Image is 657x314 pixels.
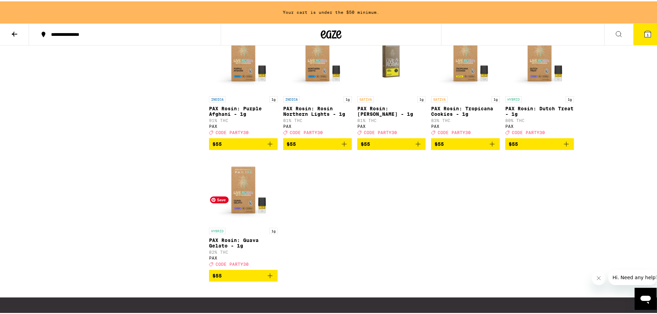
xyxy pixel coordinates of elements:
p: 81% THC [283,117,352,121]
p: PAX Rosin: [PERSON_NAME] - 1g [357,104,426,115]
button: Add to bag [357,137,426,149]
iframe: Message from company [608,269,657,284]
span: $55 [509,140,518,145]
span: CODE PARTY30 [216,129,249,133]
p: 83% THC [431,117,500,121]
p: INDICA [283,95,300,101]
button: Add to bag [209,269,278,280]
span: $55 [212,140,222,145]
p: SATIVA [357,95,374,101]
button: Add to bag [283,137,352,149]
p: 81% THC [357,117,426,121]
p: INDICA [209,95,226,101]
span: 1 [647,31,649,36]
span: CODE PARTY30 [512,129,545,133]
p: PAX Rosin: Purple Afghani - 1g [209,104,278,115]
button: Add to bag [505,137,574,149]
p: 1g [269,226,278,233]
p: HYBRID [209,226,226,233]
a: Open page for PAX Rosin: Guava Gelato - 1g from PAX [209,154,278,269]
a: Open page for PAX Rosin: Dutch Treat - 1g from PAX [505,22,574,137]
span: CODE PARTY30 [216,261,249,265]
a: Open page for PAX Rosin: Rosin Northern Lights - 1g from PAX [283,22,352,137]
img: PAX - PAX Rosin: Tropicana Cookies - 1g [431,22,500,91]
div: PAX [209,123,278,127]
p: 1g [417,95,426,101]
div: PAX [283,123,352,127]
p: SATIVA [431,95,448,101]
p: 1g [491,95,500,101]
p: 91% THC [209,117,278,121]
p: HYBRID [505,95,522,101]
p: PAX Rosin: Guava Gelato - 1g [209,236,278,247]
div: PAX [505,123,574,127]
div: PAX [431,123,500,127]
p: 82% THC [209,249,278,253]
iframe: Close message [592,270,606,284]
div: PAX [209,254,278,259]
img: PAX - PAX Rosin: Purple Afghani - 1g [209,22,278,91]
p: PAX Rosin: Rosin Northern Lights - 1g [283,104,352,115]
p: 1g [344,95,352,101]
span: $55 [361,140,370,145]
span: Hi. Need any help? [4,5,50,10]
p: PAX Rosin: Tropicana Cookies - 1g [431,104,500,115]
a: Open page for PAX Rosin: Tropicana Cookies - 1g from PAX [431,22,500,137]
p: 1g [269,95,278,101]
span: CODE PARTY30 [364,129,397,133]
img: PAX - PAX Rosin: Guava Gelato - 1g [209,154,278,223]
a: Open page for PAX Rosin: Jack Herer - 1g from PAX [357,22,426,137]
button: Add to bag [209,137,278,149]
a: Open page for PAX Rosin: Purple Afghani - 1g from PAX [209,22,278,137]
span: Save [210,195,229,202]
span: CODE PARTY30 [290,129,323,133]
button: Add to bag [431,137,500,149]
p: 80% THC [505,117,574,121]
img: PAX - PAX Rosin: Jack Herer - 1g [357,22,426,91]
span: $55 [435,140,444,145]
iframe: Button to launch messaging window [635,286,657,308]
p: PAX Rosin: Dutch Treat - 1g [505,104,574,115]
span: $55 [212,272,222,277]
div: PAX [357,123,426,127]
img: PAX - PAX Rosin: Rosin Northern Lights - 1g [283,22,352,91]
img: PAX - PAX Rosin: Dutch Treat - 1g [505,22,574,91]
span: CODE PARTY30 [438,129,471,133]
span: $55 [287,140,296,145]
p: 1g [566,95,574,101]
